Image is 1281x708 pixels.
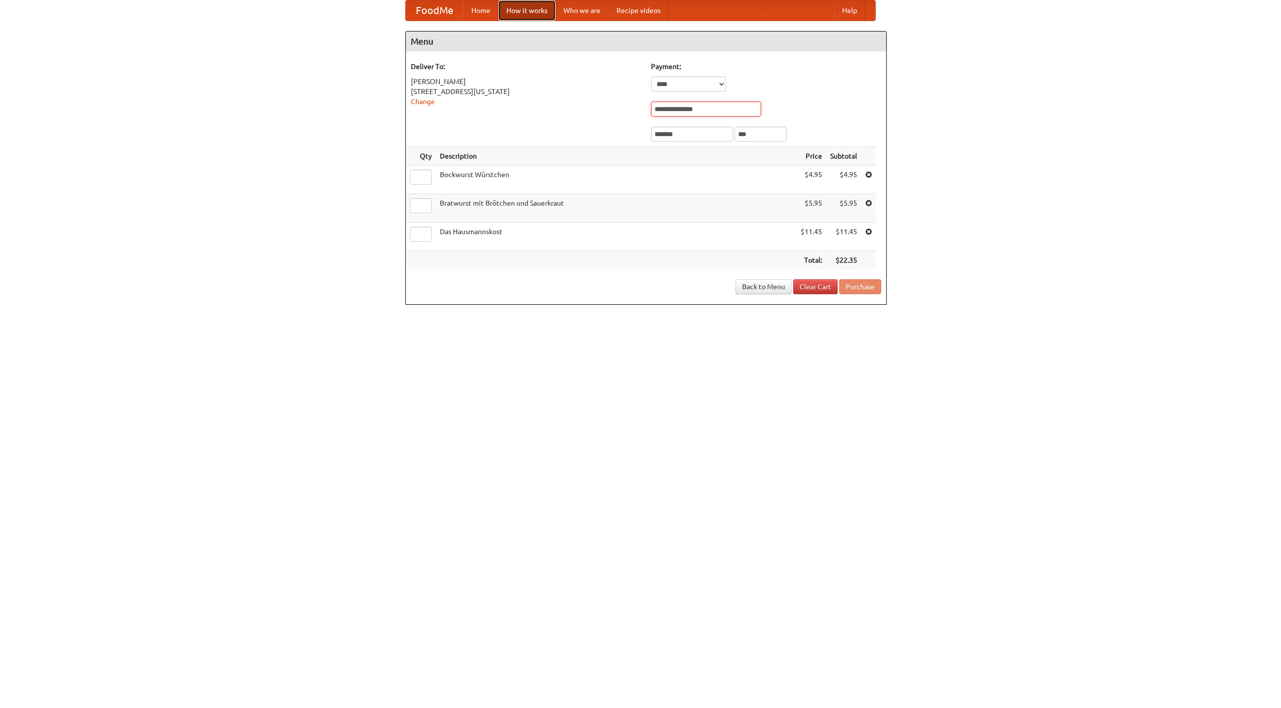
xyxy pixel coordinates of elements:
[797,147,826,166] th: Price
[411,98,435,106] a: Change
[436,147,797,166] th: Description
[826,166,861,194] td: $4.95
[406,32,886,52] h4: Menu
[436,194,797,223] td: Bratwurst mit Brötchen und Sauerkraut
[736,279,792,294] a: Back to Menu
[834,1,865,21] a: Help
[826,147,861,166] th: Subtotal
[797,166,826,194] td: $4.95
[826,223,861,251] td: $11.45
[411,77,641,87] div: [PERSON_NAME]
[651,62,881,72] h5: Payment:
[411,62,641,72] h5: Deliver To:
[498,1,555,21] a: How it works
[436,223,797,251] td: Das Hausmannskost
[797,251,826,270] th: Total:
[793,279,838,294] a: Clear Cart
[797,223,826,251] td: $11.45
[797,194,826,223] td: $5.95
[406,147,436,166] th: Qty
[826,194,861,223] td: $5.95
[839,279,881,294] button: Purchase
[608,1,669,21] a: Recipe videos
[411,87,641,97] div: [STREET_ADDRESS][US_STATE]
[555,1,608,21] a: Who we are
[406,1,463,21] a: FoodMe
[826,251,861,270] th: $22.35
[436,166,797,194] td: Bockwurst Würstchen
[463,1,498,21] a: Home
